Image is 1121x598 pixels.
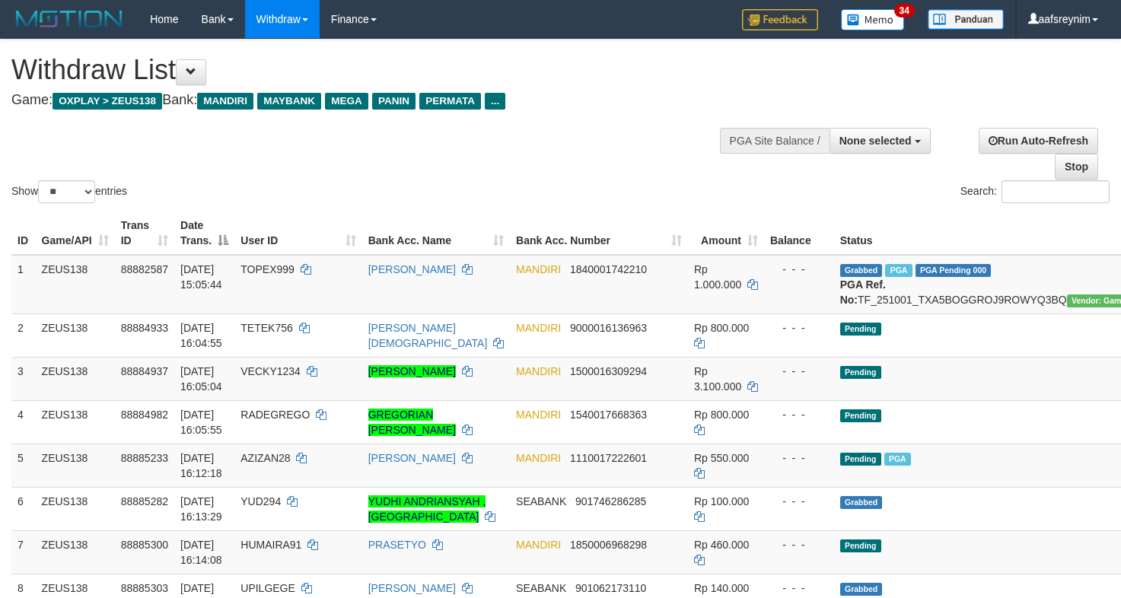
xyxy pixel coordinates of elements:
th: Trans ID: activate to sort column ascending [115,212,174,255]
td: ZEUS138 [36,313,115,357]
span: Marked by aafsolysreylen [884,453,911,466]
span: Copy 901062173110 to clipboard [575,582,646,594]
td: ZEUS138 [36,400,115,444]
span: MANDIRI [197,93,253,110]
span: [DATE] 16:14:08 [180,539,222,566]
span: AZIZAN28 [240,452,290,464]
span: MANDIRI [516,263,561,275]
span: Grabbed [840,496,883,509]
th: Bank Acc. Name: activate to sort column ascending [362,212,510,255]
span: [DATE] 15:05:44 [180,263,222,291]
div: - - - [770,494,828,509]
td: ZEUS138 [36,530,115,574]
span: Pending [840,539,881,552]
img: MOTION_logo.png [11,8,127,30]
span: Pending [840,323,881,336]
span: 88885303 [121,582,168,594]
span: Rp 460.000 [694,539,749,551]
span: Grabbed [840,583,883,596]
a: [PERSON_NAME] [368,452,456,464]
span: UPILGEGE [240,582,295,594]
span: [DATE] 16:13:29 [180,495,222,523]
a: [PERSON_NAME][DEMOGRAPHIC_DATA] [368,322,488,349]
label: Show entries [11,180,127,203]
div: - - - [770,320,828,336]
th: ID [11,212,36,255]
td: ZEUS138 [36,255,115,314]
span: TETEK756 [240,322,292,334]
span: PGA Pending [916,264,992,277]
span: SEABANK [516,495,566,507]
h1: Withdraw List [11,55,732,85]
span: PERMATA [419,93,481,110]
a: GREGORIAN [PERSON_NAME] [368,409,456,436]
span: MAYBANK [257,93,321,110]
div: PGA Site Balance / [720,128,830,154]
th: Bank Acc. Number: activate to sort column ascending [510,212,688,255]
td: ZEUS138 [36,444,115,487]
span: [DATE] 16:05:04 [180,365,222,393]
a: [PERSON_NAME] [368,365,456,377]
div: - - - [770,407,828,422]
td: ZEUS138 [36,487,115,530]
span: TOPEX999 [240,263,295,275]
td: 5 [11,444,36,487]
span: ... [485,93,505,110]
span: 88884933 [121,322,168,334]
span: Rp 800.000 [694,409,749,421]
span: 88884937 [121,365,168,377]
span: Grabbed [840,264,883,277]
span: MANDIRI [516,322,561,334]
span: 88885282 [121,495,168,507]
span: HUMAIRA91 [240,539,301,551]
span: [DATE] 16:05:55 [180,409,222,436]
span: RADEGREGO [240,409,310,421]
span: MANDIRI [516,452,561,464]
td: 2 [11,313,36,357]
span: Marked by aafnoeunsreypich [885,264,912,277]
select: Showentries [38,180,95,203]
span: Copy 1500016309294 to clipboard [570,365,647,377]
span: 88885233 [121,452,168,464]
td: 3 [11,357,36,400]
h4: Game: Bank: [11,93,732,108]
span: YUD294 [240,495,281,507]
span: None selected [839,135,912,147]
th: User ID: activate to sort column ascending [234,212,361,255]
span: 34 [894,4,915,17]
span: 88884982 [121,409,168,421]
div: - - - [770,450,828,466]
div: - - - [770,581,828,596]
span: Rp 100.000 [694,495,749,507]
span: Copy 1110017222601 to clipboard [570,452,647,464]
span: MEGA [325,93,368,110]
span: 88882587 [121,263,168,275]
span: Rp 800.000 [694,322,749,334]
span: PANIN [372,93,416,110]
a: Run Auto-Refresh [979,128,1098,154]
span: MANDIRI [516,409,561,421]
span: VECKY1234 [240,365,301,377]
span: Copy 1540017668363 to clipboard [570,409,647,421]
span: [DATE] 16:12:18 [180,452,222,479]
a: Stop [1055,154,1098,180]
th: Balance [764,212,834,255]
span: SEABANK [516,582,566,594]
a: YUDHI ANDRIANSYAH , [GEOGRAPHIC_DATA] [368,495,486,523]
img: Button%20Memo.svg [841,9,905,30]
a: [PERSON_NAME] [368,263,456,275]
span: Pending [840,366,881,379]
th: Amount: activate to sort column ascending [688,212,764,255]
img: panduan.png [928,9,1004,30]
input: Search: [1002,180,1110,203]
div: - - - [770,364,828,379]
td: ZEUS138 [36,357,115,400]
span: Copy 1840001742210 to clipboard [570,263,647,275]
b: PGA Ref. No: [840,278,886,306]
span: MANDIRI [516,365,561,377]
div: - - - [770,537,828,552]
td: 4 [11,400,36,444]
span: [DATE] 16:04:55 [180,322,222,349]
th: Game/API: activate to sort column ascending [36,212,115,255]
th: Date Trans.: activate to sort column descending [174,212,234,255]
